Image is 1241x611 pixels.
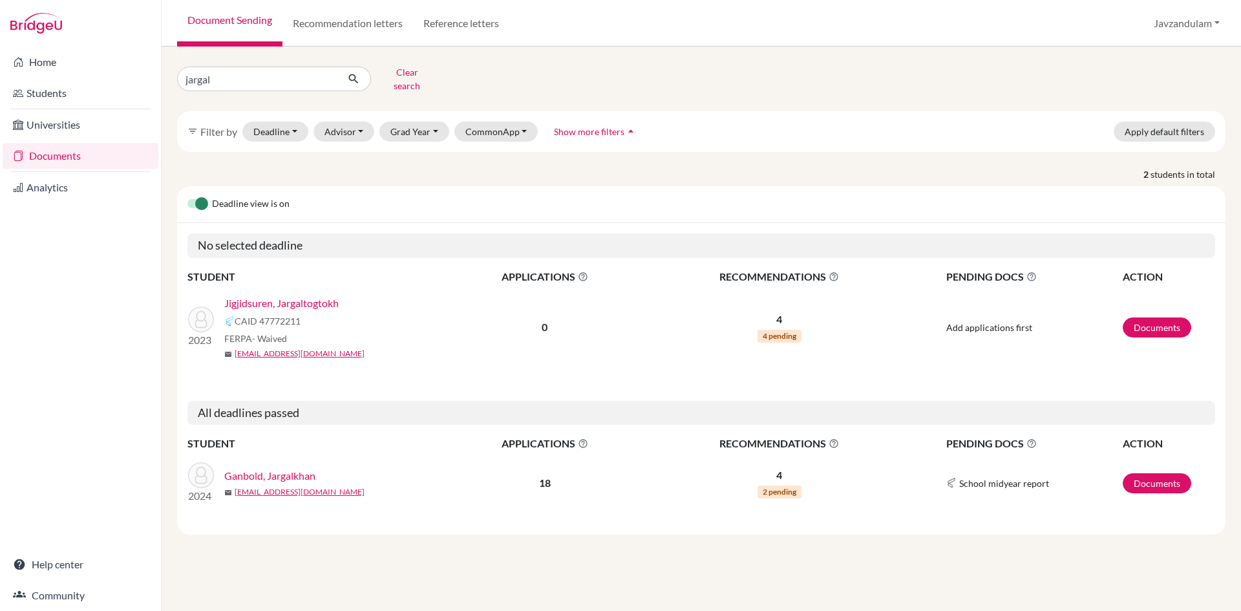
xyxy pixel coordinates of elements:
span: RECOMMENDATIONS [644,269,915,284]
span: students in total [1151,167,1225,181]
input: Find student by name... [177,67,337,91]
h5: All deadlines passed [187,401,1215,425]
a: Ganbold, Jargalkhan [224,468,315,484]
i: arrow_drop_up [624,125,637,138]
span: Deadline view is on [212,197,290,212]
img: Bridge-U [10,13,62,34]
th: STUDENT [187,268,446,285]
span: 4 pending [758,330,801,343]
span: RECOMMENDATIONS [644,436,915,451]
button: Javzandulam [1148,11,1225,36]
a: Universities [3,112,158,138]
a: Students [3,80,158,106]
button: Apply default filters [1114,122,1215,142]
b: 0 [542,321,547,333]
b: 18 [539,477,551,489]
span: APPLICATIONS [447,436,643,451]
img: Jigjidsuren, Jargaltogtokh [188,306,214,332]
th: ACTION [1122,435,1215,452]
span: APPLICATIONS [447,269,643,284]
a: Analytics [3,175,158,200]
button: Show more filtersarrow_drop_up [543,122,648,142]
span: PENDING DOCS [946,269,1121,284]
p: 4 [644,467,915,483]
img: Ganbold, Jargalkhan [188,462,214,488]
a: Documents [1123,473,1191,493]
img: Common App logo [946,478,957,488]
span: Filter by [200,125,237,138]
span: School midyear report [959,477,1049,490]
button: Advisor [313,122,375,142]
th: STUDENT [187,435,446,452]
h5: No selected deadline [187,233,1215,258]
a: Help center [3,552,158,577]
a: Home [3,49,158,75]
span: mail [224,350,232,358]
img: Common App logo [224,316,235,327]
a: Documents [3,143,158,169]
a: [EMAIL_ADDRESS][DOMAIN_NAME] [235,486,365,498]
a: [EMAIL_ADDRESS][DOMAIN_NAME] [235,348,365,359]
span: Show more filters [554,126,624,137]
a: Jigjidsuren, Jargaltogtokh [224,295,339,311]
button: Deadline [242,122,308,142]
button: Grad Year [379,122,449,142]
p: 2023 [188,332,214,348]
span: PENDING DOCS [946,436,1121,451]
span: FERPA [224,332,287,345]
a: Community [3,583,158,608]
th: ACTION [1122,268,1215,285]
p: 4 [644,312,915,327]
span: mail [224,489,232,497]
a: Documents [1123,317,1191,338]
i: filter_list [187,126,198,136]
span: Add applications first [946,322,1032,333]
button: Clear search [371,62,443,96]
strong: 2 [1143,167,1151,181]
span: 2 pending [758,486,801,498]
p: 2024 [188,488,214,504]
span: - Waived [252,333,287,344]
span: CAID 47772211 [235,314,301,328]
button: CommonApp [454,122,538,142]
